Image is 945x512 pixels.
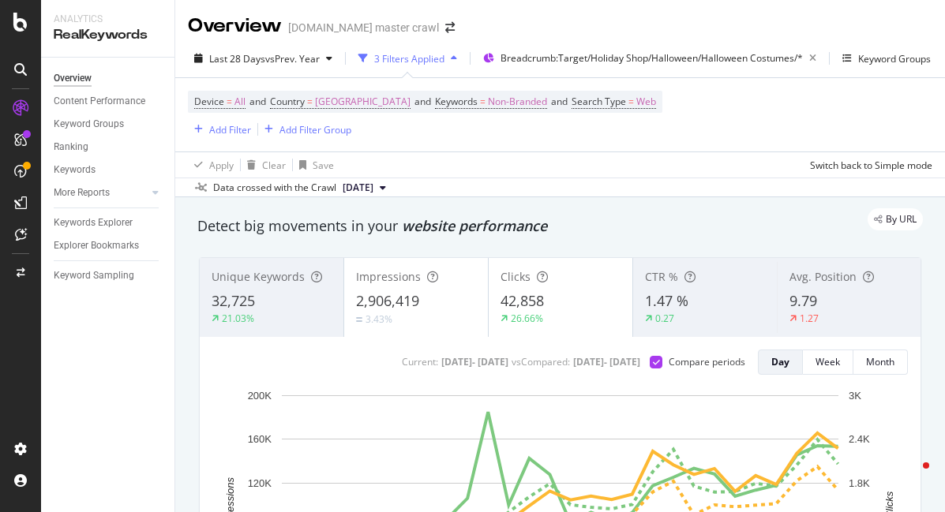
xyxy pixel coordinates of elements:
[636,91,656,113] span: Web
[54,162,163,178] a: Keywords
[279,123,351,136] div: Add Filter Group
[868,208,923,230] div: legacy label
[414,95,431,108] span: and
[258,120,351,139] button: Add Filter Group
[628,95,634,108] span: =
[501,291,544,310] span: 42,858
[54,162,96,178] div: Keywords
[810,159,932,172] div: Switch back to Simple mode
[54,237,163,254] a: Explorer Bookmarks
[789,291,817,310] span: 9.79
[366,312,392,326] div: 3.43%
[352,46,463,71] button: 3 Filters Applied
[816,355,840,368] div: Week
[265,52,320,65] span: vs Prev. Year
[188,152,234,178] button: Apply
[804,152,932,178] button: Switch back to Simple mode
[789,269,857,284] span: Avg. Position
[477,46,823,71] button: Breadcrumb:Target/Holiday Shop/Halloween/Halloween Costumes/*
[655,312,674,325] div: 0.27
[849,477,870,489] text: 1.8K
[356,317,362,322] img: Equal
[435,95,478,108] span: Keywords
[645,291,688,310] span: 1.47 %
[54,26,162,44] div: RealKeywords
[402,355,438,368] div: Current:
[849,390,861,402] text: 3K
[288,20,439,36] div: [DOMAIN_NAME] master crawl
[54,70,92,87] div: Overview
[227,95,232,108] span: =
[54,139,163,155] a: Ranking
[441,355,508,368] div: [DATE] - [DATE]
[248,433,272,445] text: 160K
[213,181,336,195] div: Data crossed with the Crawl
[54,70,163,87] a: Overview
[858,52,931,65] div: Keyword Groups
[54,116,163,133] a: Keyword Groups
[445,22,455,33] div: arrow-right-arrow-left
[188,120,251,139] button: Add Filter
[511,312,543,325] div: 26.66%
[758,349,803,375] button: Day
[803,349,853,375] button: Week
[343,181,373,195] span: 2025 Sep. 15th
[512,355,570,368] div: vs Compared :
[356,269,421,284] span: Impressions
[480,95,486,108] span: =
[194,95,224,108] span: Device
[488,91,547,113] span: Non-Branded
[212,291,255,310] span: 32,725
[573,355,640,368] div: [DATE] - [DATE]
[356,291,419,310] span: 2,906,419
[54,267,163,284] a: Keyword Sampling
[54,93,145,110] div: Content Performance
[54,215,163,231] a: Keywords Explorer
[849,433,870,445] text: 2.4K
[669,355,745,368] div: Compare periods
[336,178,392,197] button: [DATE]
[212,269,305,284] span: Unique Keywords
[54,93,163,110] a: Content Performance
[771,355,789,368] div: Day
[891,458,929,496] iframe: Intercom live chat
[853,349,908,375] button: Month
[501,51,803,65] span: Breadcrumb: Target/Holiday Shop/Halloween/Halloween Costumes/*
[313,159,334,172] div: Save
[315,91,411,113] span: [GEOGRAPHIC_DATA]
[249,95,266,108] span: and
[209,52,265,65] span: Last 28 Days
[54,185,110,201] div: More Reports
[241,152,286,178] button: Clear
[262,159,286,172] div: Clear
[188,13,282,39] div: Overview
[248,477,272,489] text: 120K
[209,123,251,136] div: Add Filter
[188,46,339,71] button: Last 28 DaysvsPrev. Year
[54,215,133,231] div: Keywords Explorer
[572,95,626,108] span: Search Type
[293,152,334,178] button: Save
[270,95,305,108] span: Country
[54,116,124,133] div: Keyword Groups
[54,13,162,26] div: Analytics
[234,91,246,113] span: All
[374,52,444,65] div: 3 Filters Applied
[222,312,254,325] div: 21.03%
[54,139,88,155] div: Ranking
[645,269,678,284] span: CTR %
[800,312,819,325] div: 1.27
[866,355,894,368] div: Month
[836,46,937,71] button: Keyword Groups
[886,215,917,224] span: By URL
[54,237,139,254] div: Explorer Bookmarks
[248,390,272,402] text: 200K
[551,95,568,108] span: and
[307,95,313,108] span: =
[209,159,234,172] div: Apply
[54,267,134,284] div: Keyword Sampling
[501,269,531,284] span: Clicks
[54,185,148,201] a: More Reports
